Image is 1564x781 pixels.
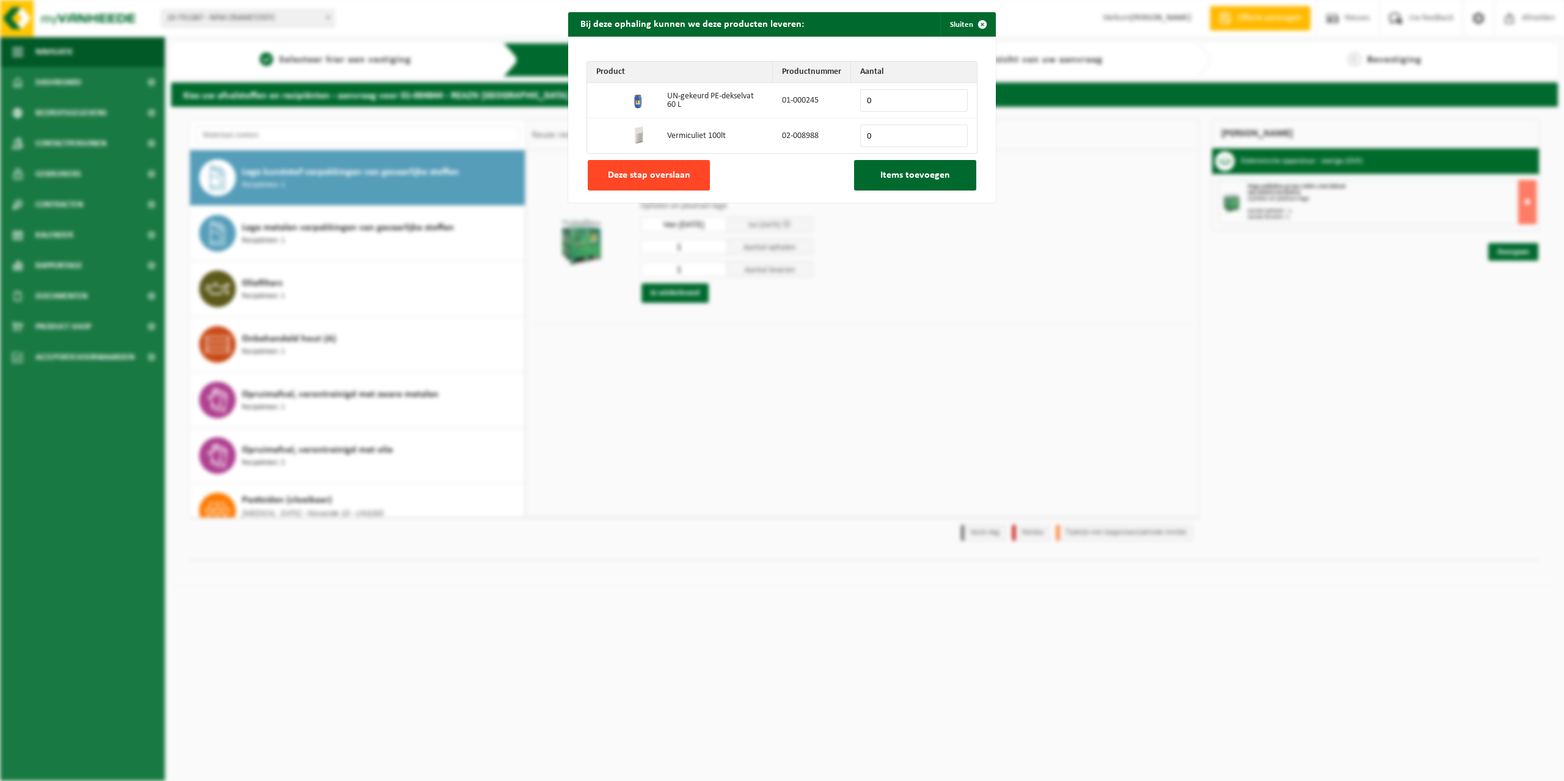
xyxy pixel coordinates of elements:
span: Items toevoegen [880,170,950,180]
th: Productnummer [773,62,851,83]
th: Product [587,62,773,83]
h2: Bij deze ophaling kunnen we deze producten leveren: [568,12,816,35]
button: Items toevoegen [854,160,976,191]
img: 01-000245 [629,90,649,109]
button: Sluiten [940,12,995,37]
span: Deze stap overslaan [608,170,690,180]
td: 02-008988 [773,118,851,153]
td: UN-gekeurd PE-dekselvat 60 L [658,83,773,118]
th: Aantal [851,62,977,83]
td: Vermiculiet 100lt [658,118,773,153]
td: 01-000245 [773,83,851,118]
button: Deze stap overslaan [588,160,710,191]
img: 02-008988 [629,125,649,145]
